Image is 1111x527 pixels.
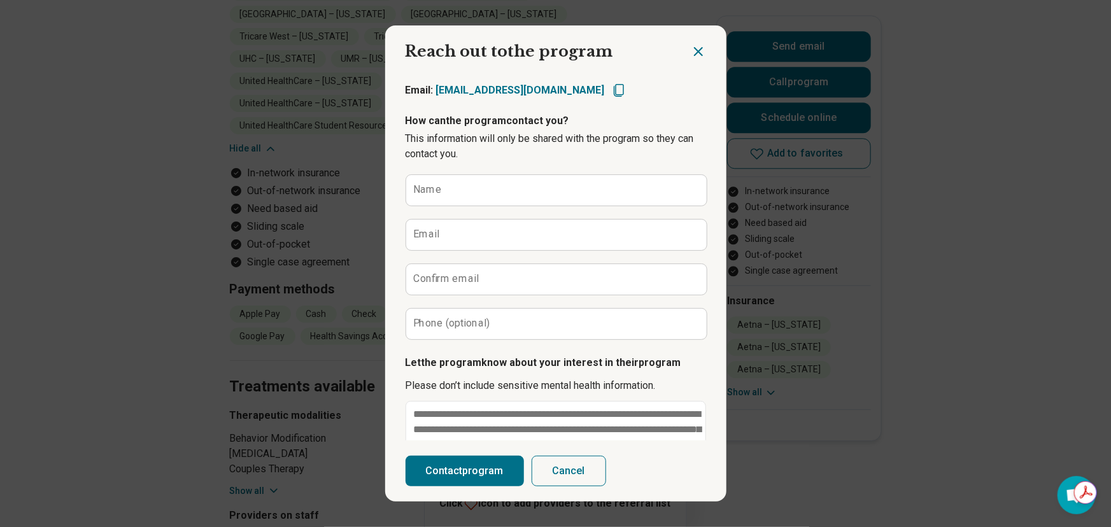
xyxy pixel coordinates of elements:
[532,456,606,486] button: Cancel
[611,83,626,99] button: Copy email
[413,318,490,328] label: Phone (optional)
[413,274,479,284] label: Confirm email
[406,42,613,60] span: Reach out to the program
[406,83,605,98] p: Email:
[413,185,441,195] label: Name
[406,355,706,370] p: Let the program know about your interest in their program
[406,113,706,129] p: How can the program contact you?
[406,378,706,393] p: Please don’t include sensitive mental health information.
[691,44,706,59] button: Close dialog
[406,131,706,162] p: This information will only be shared with the program so they can contact you.
[406,456,524,486] button: Contactprogram
[436,84,605,96] a: [EMAIL_ADDRESS][DOMAIN_NAME]
[413,229,440,239] label: Email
